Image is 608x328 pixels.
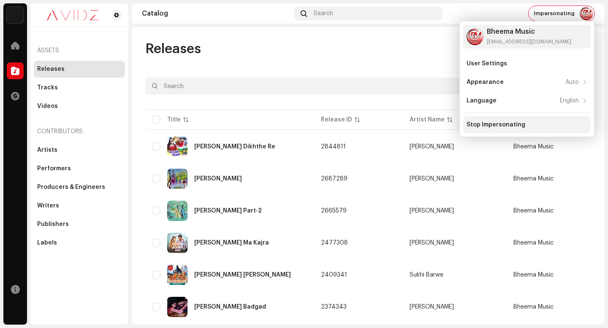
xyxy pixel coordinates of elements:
div: Appearance [467,79,504,86]
span: Impersonating [534,10,575,17]
div: Maya Ke Chinha Part-2 [194,208,262,214]
span: Sandeep Tiger [410,240,500,246]
span: 2477308 [321,240,348,246]
div: Artists [37,147,57,153]
span: Bheema Music [513,272,554,278]
div: Publishers [37,221,69,228]
span: Sukhi Barwe [410,272,500,278]
span: 2374343 [321,304,347,310]
re-m-nav-item: Videos [34,98,125,115]
div: Performers [37,165,71,172]
div: Title [167,116,181,124]
div: Catalog [142,10,290,17]
div: Labels [37,239,57,246]
div: Producers & Engineers [37,184,105,191]
img: 87993a6d-11c1-4c29-889f-5138c4553ffd [580,7,593,20]
re-m-nav-item: Artists [34,142,125,159]
re-m-nav-item: Language [463,92,591,109]
div: [PERSON_NAME] [410,176,454,182]
span: Releases [145,40,201,57]
re-a-nav-header: Contributors [34,121,125,142]
img: 380af82d-372d-4b27-b71c-bb6a6652e03c [167,201,187,221]
img: 10d72f0b-d06a-424f-aeaa-9c9f537e57b6 [7,7,24,24]
span: Suresh Yadav [410,304,500,310]
re-m-nav-item: Tracks [34,79,125,96]
div: Bhari Khanti Dikhthe Re [194,144,275,150]
div: [PERSON_NAME] [410,208,454,214]
re-m-nav-item: Writers [34,197,125,214]
div: Bheema Music [487,28,571,35]
span: Santosh Dhurve [410,208,500,214]
div: Auto [565,79,579,86]
div: Mai Baiga Badgad [194,304,266,310]
re-m-nav-item: Performers [34,160,125,177]
re-m-nav-item: Labels [34,234,125,251]
re-m-nav-item: Appearance [463,74,591,91]
span: Bheema Music [513,240,554,246]
div: SUWA BOLATHE [194,176,242,182]
div: Jhum Ke Nachaw Kawariya [194,272,291,278]
re-m-nav-item: Stop Impersonating [463,116,591,133]
div: Tor Aankhi Ma Kajra [194,240,269,246]
re-m-nav-item: User Settings [463,55,591,72]
div: Tracks [37,84,58,91]
img: dc42d7de-034f-4148-af73-b511c9032525 [167,297,187,317]
img: 9e569be2-e5fb-4fe0-8304-af2bd6cd1aed [167,137,187,157]
img: 87993a6d-11c1-4c29-889f-5138c4553ffd [467,28,483,45]
div: Release ID [321,116,352,124]
re-m-nav-item: Publishers [34,216,125,233]
span: Bheema Music [513,144,554,150]
re-m-nav-item: Producers & Engineers [34,179,125,196]
div: Videos [37,103,58,110]
span: 2665579 [321,208,347,214]
span: Ritesh Manchala [410,144,500,150]
div: Language [467,97,497,104]
re-a-nav-header: Assets [34,40,125,61]
div: [EMAIL_ADDRESS][DOMAIN_NAME] [487,38,571,45]
span: 2844811 [321,144,346,150]
input: Search [145,78,503,94]
span: Search [314,10,333,17]
div: [PERSON_NAME] [410,144,454,150]
div: Sukhi Barwe [410,272,443,278]
div: [PERSON_NAME] [410,240,454,246]
div: [PERSON_NAME] [410,304,454,310]
img: 0c631eef-60b6-411a-a233-6856366a70de [37,10,108,20]
div: Artist Name [410,116,445,124]
div: English [560,97,579,104]
span: 2409341 [321,272,347,278]
div: Writers [37,202,59,209]
div: Releases [37,66,65,73]
div: User Settings [467,60,507,67]
span: Bheema Music [513,304,554,310]
span: Bheema Music [513,208,554,214]
span: Bheema Music [513,176,554,182]
span: 2687289 [321,176,347,182]
img: bea4a591-3f8e-4992-90d5-3538cfe12edc [167,265,187,285]
img: 394dd966-c020-4548-af51-f06e134d733c [167,169,187,189]
span: Rajju Manchala [410,176,500,182]
img: 58976a6d-2c69-494d-8976-fd3a10ca5a51 [167,233,187,253]
re-m-nav-item: Releases [34,61,125,78]
div: Stop Impersonating [467,121,525,128]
